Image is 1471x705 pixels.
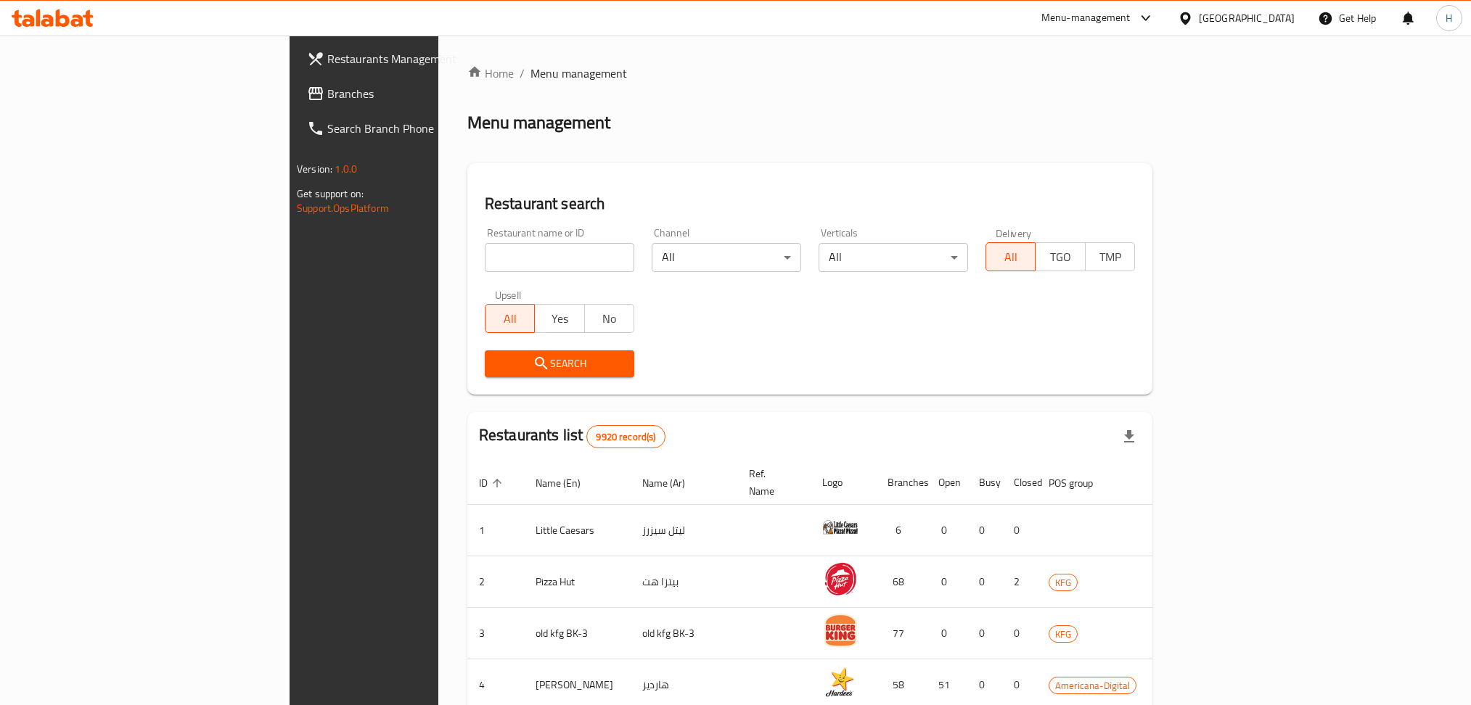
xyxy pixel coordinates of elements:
th: Open [927,461,967,505]
span: Yes [541,308,578,329]
td: Little Caesars [524,505,631,556]
img: Little Caesars [822,509,859,545]
td: بيتزا هت [631,556,737,608]
div: All [819,243,968,272]
th: Logo [811,461,876,505]
img: old kfg BK-3 [822,612,859,648]
td: 0 [1002,608,1037,659]
span: Get support on: [297,184,364,203]
button: All [485,304,535,333]
td: 0 [927,608,967,659]
span: Name (En) [536,474,599,492]
td: 77 [876,608,927,659]
span: All [992,247,1030,268]
span: 9920 record(s) [587,430,664,444]
span: Search [496,355,623,373]
nav: breadcrumb [467,65,1152,82]
h2: Restaurant search [485,193,1135,215]
td: 6 [876,505,927,556]
span: KFG [1049,626,1077,643]
td: 0 [927,556,967,608]
span: TGO [1041,247,1079,268]
span: Version: [297,160,332,178]
a: Support.OpsPlatform [297,199,389,218]
td: old kfg BK-3 [524,608,631,659]
a: Search Branch Phone [295,111,536,146]
label: Delivery [996,228,1032,238]
th: Branches [876,461,927,505]
span: No [591,308,628,329]
span: H [1446,10,1452,26]
th: Busy [967,461,1002,505]
td: Pizza Hut [524,556,631,608]
div: All [652,243,801,272]
span: KFG [1049,574,1077,591]
span: Americana-Digital [1049,677,1136,694]
div: Total records count [586,425,665,448]
td: 68 [876,556,927,608]
td: 0 [967,608,1002,659]
td: 2 [1002,556,1037,608]
span: Search Branch Phone [327,120,524,137]
td: 0 [967,505,1002,556]
h2: Menu management [467,111,610,134]
span: Menu management [530,65,627,82]
span: POS group [1049,474,1112,492]
td: 0 [967,556,1002,608]
a: Branches [295,76,536,111]
span: Restaurants Management [327,50,524,67]
span: Branches [327,85,524,102]
label: Upsell [495,289,522,300]
button: Search [485,350,634,377]
th: Closed [1002,461,1037,505]
span: 1.0.0 [335,160,357,178]
div: Menu-management [1041,9,1131,27]
button: TMP [1085,242,1135,271]
button: Yes [534,304,584,333]
span: Name (Ar) [642,474,704,492]
td: 0 [1002,505,1037,556]
span: ID [479,474,507,492]
h2: Restaurants list [479,424,665,448]
button: All [986,242,1036,271]
button: No [584,304,634,333]
button: TGO [1035,242,1085,271]
td: 0 [927,505,967,556]
img: Pizza Hut [822,561,859,597]
span: All [491,308,529,329]
input: Search for restaurant name or ID.. [485,243,634,272]
td: ليتل سيزرز [631,505,737,556]
div: Export file [1112,419,1147,454]
img: Hardee's [822,664,859,700]
span: TMP [1091,247,1129,268]
a: Restaurants Management [295,41,536,76]
div: [GEOGRAPHIC_DATA] [1199,10,1295,26]
span: Ref. Name [749,465,793,500]
td: old kfg BK-3 [631,608,737,659]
